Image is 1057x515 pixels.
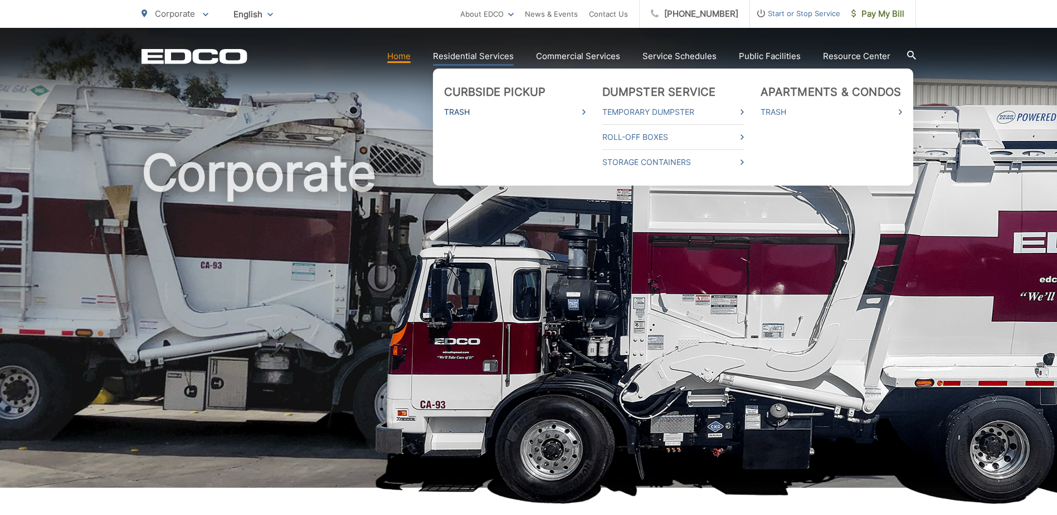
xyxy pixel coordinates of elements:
a: EDCD logo. Return to the homepage. [142,48,247,64]
a: Temporary Dumpster [602,105,744,119]
a: Service Schedules [642,50,717,63]
a: Commercial Services [536,50,620,63]
a: About EDCO [460,7,514,21]
a: Curbside Pickup [444,85,546,99]
span: Corporate [155,8,195,19]
a: Resource Center [823,50,890,63]
a: Trash [761,105,902,119]
a: Contact Us [589,7,628,21]
span: English [225,4,281,24]
a: Storage Containers [602,156,744,169]
a: Residential Services [433,50,514,63]
a: Dumpster Service [602,85,716,99]
a: Apartments & Condos [761,85,902,99]
a: Home [387,50,411,63]
span: Pay My Bill [851,7,904,21]
a: Roll-Off Boxes [602,130,744,144]
a: News & Events [525,7,578,21]
a: Trash [444,105,586,119]
a: Public Facilities [739,50,801,63]
h1: Corporate [142,145,916,498]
